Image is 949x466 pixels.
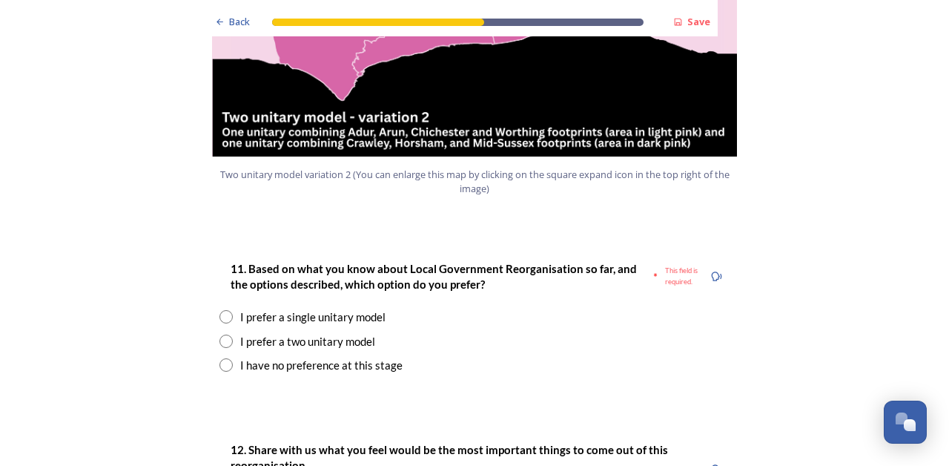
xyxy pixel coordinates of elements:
[240,357,403,374] div: I have no preference at this stage
[687,15,710,28] strong: Save
[665,266,703,287] span: This field is required.
[884,401,927,444] button: Open Chat
[240,309,386,326] div: I prefer a single unitary model
[231,262,639,291] strong: 11. Based on what you know about Local Government Reorganisation so far, and the options describe...
[219,168,730,196] span: Two unitary model variation 2 (You can enlarge this map by clicking on the square expand icon in ...
[240,333,375,350] div: I prefer a two unitary model
[229,15,250,29] span: Back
